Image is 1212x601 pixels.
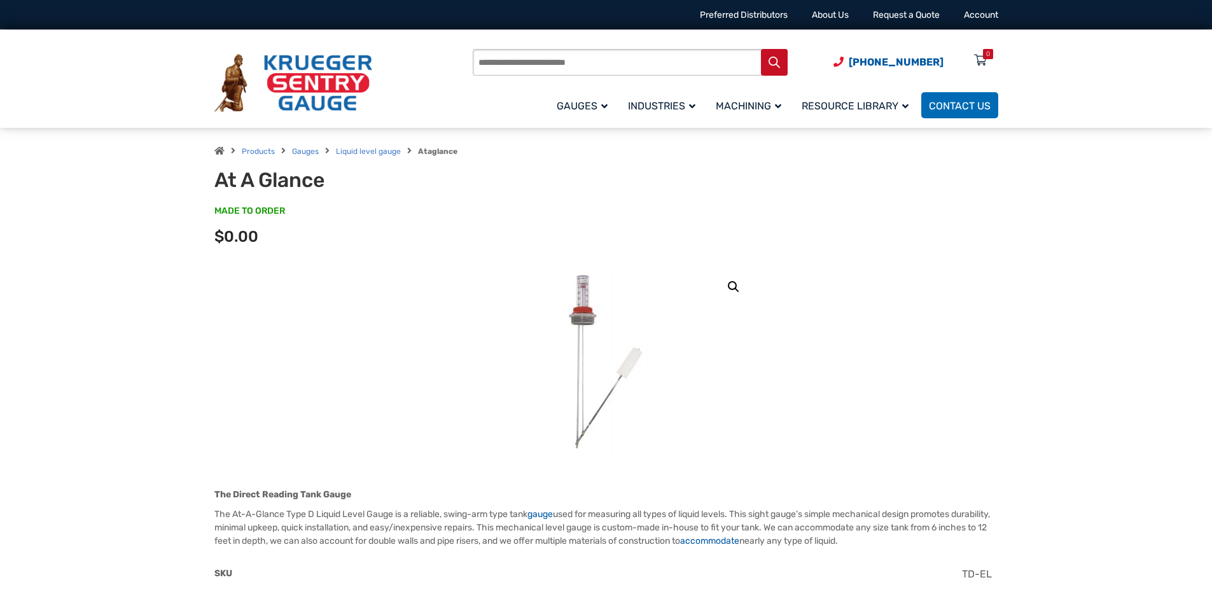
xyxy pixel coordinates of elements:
[336,147,401,156] a: Liquid level gauge
[794,90,921,120] a: Resource Library
[214,568,232,579] span: SKU
[557,100,608,112] span: Gauges
[214,508,998,548] p: The At-A-Glance Type D Liquid Level Gauge is a reliable, swing-arm type tank used for measuring a...
[620,90,708,120] a: Industries
[628,100,695,112] span: Industries
[986,49,990,59] div: 0
[708,90,794,120] a: Machining
[214,489,351,500] strong: The Direct Reading Tank Gauge
[242,147,275,156] a: Products
[849,56,944,68] span: [PHONE_NUMBER]
[700,10,788,20] a: Preferred Distributors
[214,205,285,218] span: MADE TO ORDER
[921,92,998,118] a: Contact Us
[214,228,258,245] span: $0.00
[964,10,998,20] a: Account
[716,100,781,112] span: Machining
[962,568,992,580] span: TD-EL
[680,535,739,546] a: accommodate
[812,10,849,20] a: About Us
[722,275,745,298] a: View full-screen image gallery
[549,90,620,120] a: Gauges
[929,100,991,112] span: Contact Us
[873,10,940,20] a: Request a Quote
[527,509,553,520] a: gauge
[833,54,944,70] a: Phone Number (920) 434-8860
[292,147,319,156] a: Gauges
[529,265,682,456] img: At A Glance
[214,54,372,113] img: Krueger Sentry Gauge
[214,168,528,192] h1: At A Glance
[418,147,457,156] strong: Ataglance
[802,100,909,112] span: Resource Library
